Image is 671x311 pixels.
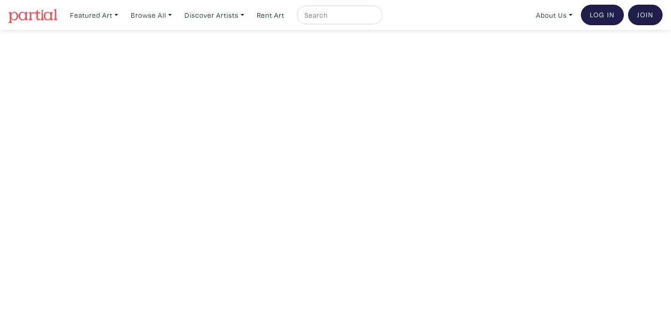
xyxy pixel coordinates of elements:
input: Search [304,9,374,21]
a: Discover Artists [180,6,248,25]
a: Rent Art [253,6,289,25]
a: Join [628,5,663,25]
a: Browse All [127,6,176,25]
a: Log In [581,5,624,25]
a: Featured Art [66,6,122,25]
a: About Us [532,6,577,25]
